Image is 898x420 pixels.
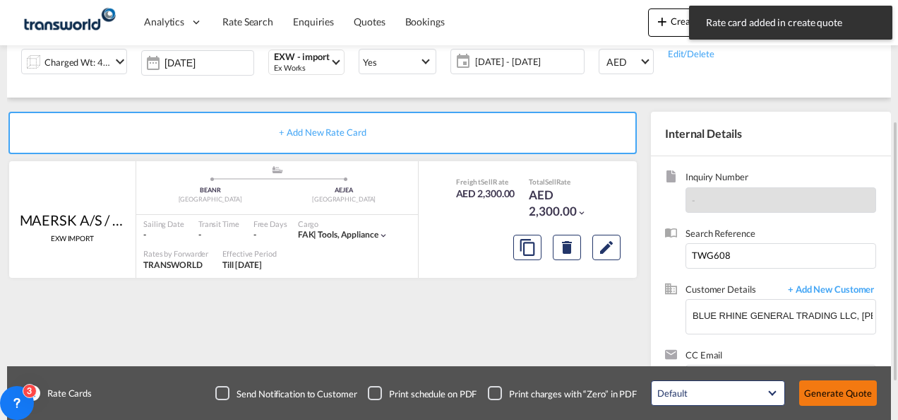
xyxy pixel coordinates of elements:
input: Enter Customer Details [693,300,875,332]
div: - [143,229,184,241]
div: Freight Rate [456,177,515,187]
div: Transit Time [198,218,239,229]
div: AED 2,300.00 [456,187,515,201]
input: Enter search reference [686,243,876,269]
div: Internal Details [651,112,891,156]
span: Rate Search [222,16,273,28]
div: Yes [363,57,377,68]
span: TRANSWORLD [143,259,203,270]
div: Cargo [298,218,388,229]
span: EXW IMPORT [51,233,94,243]
div: BEANR [143,186,277,195]
md-icon: icon-chevron-down [378,231,388,240]
div: MAERSK A/S / TDWC-DUBAI [20,210,126,230]
div: EXW - import [274,52,330,62]
div: Send Notification to Customer [237,387,357,400]
span: Till [DATE] [222,259,262,270]
button: Generate Quote [799,380,877,406]
input: Select [164,57,253,69]
span: FAK [298,229,318,240]
button: Copy [513,235,541,260]
md-checkbox: Checkbox No Ink [368,386,477,400]
div: Edit/Delete [668,46,755,60]
span: Search Reference [686,227,876,243]
div: Till 31 Aug 2025 [222,259,262,272]
span: Rate card added in create quote [702,16,880,30]
div: AEJEA [277,186,412,195]
div: Print charges with “Zero” in PDF [509,387,637,400]
md-icon: icon-calendar [451,53,468,70]
md-checkbox: Checkbox No Ink [215,386,357,400]
span: Analytics [144,15,184,29]
span: Rate Cards [40,387,92,399]
div: [GEOGRAPHIC_DATA] [143,195,277,204]
span: Customer Details [686,283,781,299]
div: Total Rate [529,177,599,187]
md-icon: icon-plus 400-fg [654,13,671,30]
span: Sell [545,177,556,186]
span: | [313,229,316,240]
md-icon: assets/icons/custom/copyQuote.svg [519,239,536,256]
div: - [253,229,256,241]
span: Quotes [354,16,385,28]
div: + Add New Rate Card [8,112,637,154]
md-icon: icon-chevron-down [577,208,587,218]
md-icon: assets/icons/custom/ship-fill.svg [269,166,286,173]
md-checkbox: Checkbox No Ink [488,386,637,400]
button: Edit [592,235,621,260]
md-select: Select Incoterms: EXW - import Ex Works [268,49,345,75]
button: Delete [553,235,581,260]
span: Inquiry Number [686,170,876,187]
span: CC Email [686,349,876,365]
span: + Add New Rate Card [279,127,366,138]
span: [DATE] - [DATE] [472,52,584,71]
span: Enquiries [293,16,334,28]
div: Ex Works [274,62,330,73]
span: AED [606,55,639,69]
div: Default [657,387,687,399]
img: f753ae806dec11f0841701cdfdf085c0.png [21,6,116,38]
div: Charged Wt: 4.42 W/Micon-chevron-down [21,49,127,74]
div: Print schedule on PDF [389,387,477,400]
div: tools, appliance [298,229,378,241]
div: AED 2,300.00 [529,187,599,221]
span: [DATE] - [DATE] [475,55,580,68]
div: Effective Period [222,248,276,259]
md-select: Select Customs: Yes [359,49,436,74]
div: Sailing Date [143,218,184,229]
div: Rates by Forwarder [143,248,208,259]
span: + Add New Customer [781,283,876,299]
span: - [692,194,695,206]
md-icon: icon-chevron-down [112,53,128,70]
md-select: Select Currency: د.إ AEDUnited Arab Emirates Dirham [599,49,654,74]
div: Charged Wt: 4.42 W/M [44,52,111,72]
div: [GEOGRAPHIC_DATA] [277,195,412,204]
span: Bookings [405,16,445,28]
button: icon-plus 400-fgCreate Quote [648,8,732,37]
div: Free Days [253,218,287,229]
span: Sell [481,177,493,186]
div: - [198,229,239,241]
div: TRANSWORLD [143,259,208,272]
